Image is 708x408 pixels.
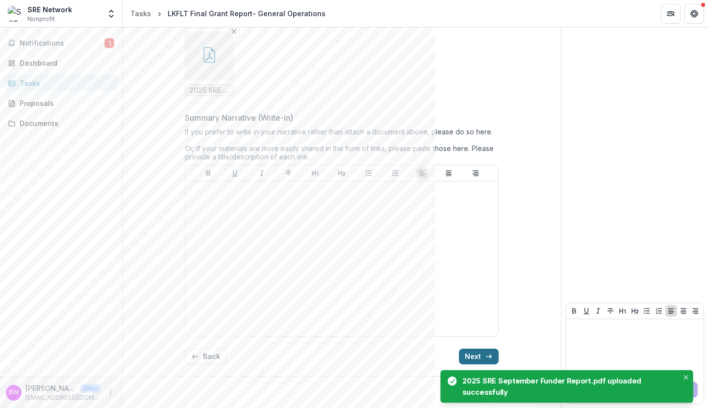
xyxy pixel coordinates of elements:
button: Get Help [684,4,704,24]
button: Underline [581,305,592,317]
div: Tasks [130,8,151,19]
span: Nonprofit [27,15,55,24]
button: Strike [282,167,294,179]
a: Documents [4,115,118,131]
div: Tasks [20,78,110,88]
div: Documents [20,118,110,128]
a: Tasks [126,6,155,21]
button: Bullet List [363,167,375,179]
button: Remove File [228,25,240,37]
div: LKFLT Final Grant Report- General Operations [168,8,326,19]
button: Bullet List [641,305,653,317]
a: Tasks [4,75,118,91]
button: Heading 2 [336,167,348,179]
button: Align Right [470,167,481,179]
div: Remove File2025 SRE September Funder Report.pdf [185,31,234,96]
button: Align Right [689,305,701,317]
span: 2025 SRE September Funder Report.pdf [189,86,229,95]
button: Align Center [678,305,689,317]
button: Back [185,349,227,364]
div: 2025 SRE September Funder Report.pdf uploaded successfully [462,376,675,397]
p: [PERSON_NAME] [25,383,76,393]
button: Strike [605,305,616,317]
div: If you prefer to write in your narrative rather than attach a document above, please do so here. ... [185,127,499,165]
button: Bold [202,167,214,179]
button: Heading 2 [629,305,641,317]
button: More [104,387,116,399]
div: SRE Network [27,4,72,15]
nav: breadcrumb [126,6,329,21]
p: [EMAIL_ADDRESS][DOMAIN_NAME] [25,393,101,402]
button: Open entity switcher [104,4,118,24]
button: Bold [568,305,580,317]
button: Heading 1 [617,305,629,317]
button: Next [459,349,499,364]
button: Align Left [665,305,677,317]
div: Shaina Wasserman [9,389,19,396]
button: Notifications1 [4,35,118,51]
p: User [80,384,101,393]
img: SRE Network [8,6,24,22]
button: Close [681,372,691,383]
button: Heading 1 [309,167,321,179]
a: Proposals [4,95,118,111]
span: 1 [104,38,114,48]
button: Partners [661,4,681,24]
p: Summary Narrative (Write-In) [185,112,293,124]
button: Italicize [592,305,604,317]
button: Align Left [416,167,428,179]
a: Dashboard [4,55,118,71]
button: Italicize [256,167,268,179]
div: Proposals [20,98,110,108]
div: Dashboard [20,58,110,68]
div: Notifications-bottom-right [426,365,708,408]
button: Underline [229,167,241,179]
button: Align Center [443,167,455,179]
button: Ordered List [653,305,665,317]
span: Notifications [20,39,104,48]
button: Ordered List [389,167,401,179]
